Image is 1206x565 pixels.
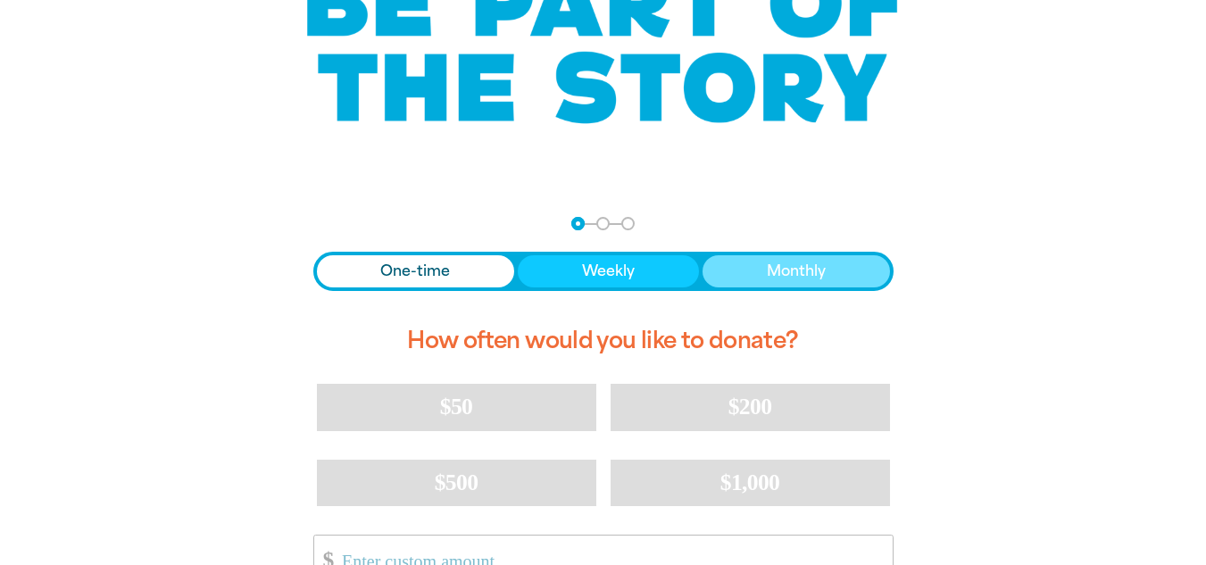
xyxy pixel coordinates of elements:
[435,469,478,495] span: $500
[767,261,826,282] span: Monthly
[728,394,772,420] span: $200
[313,252,894,291] div: Donation frequency
[703,255,890,287] button: Monthly
[720,469,780,495] span: $1,000
[596,217,610,230] button: Navigate to step 2 of 3 to enter your details
[571,217,585,230] button: Navigate to step 1 of 3 to enter your donation amount
[380,261,450,282] span: One-time
[313,312,894,370] h2: How often would you like to donate?
[317,384,596,430] button: $50
[317,460,596,506] button: $500
[611,460,890,506] button: $1,000
[518,255,699,287] button: Weekly
[582,261,635,282] span: Weekly
[317,255,515,287] button: One-time
[621,217,635,230] button: Navigate to step 3 of 3 to enter your payment details
[611,384,890,430] button: $200
[440,394,472,420] span: $50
